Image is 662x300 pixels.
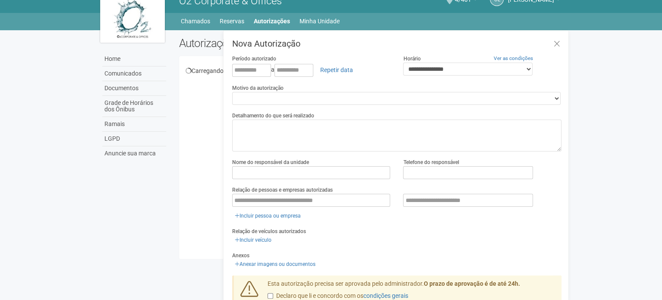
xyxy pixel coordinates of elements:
label: Detalhamento do que será realizado [232,112,314,120]
a: Anuncie sua marca [102,146,166,161]
a: Ramais [102,117,166,132]
a: Ver as condições [494,55,533,61]
a: Autorizações [254,15,290,27]
label: Relação de pessoas e empresas autorizadas [232,186,333,194]
div: Carregando... [186,67,555,75]
a: Repetir data [315,63,359,77]
a: Minha Unidade [299,15,340,27]
a: Comunicados [102,66,166,81]
strong: O prazo de aprovação é de até 24h. [424,280,520,287]
label: Nome do responsável da unidade [232,158,309,166]
label: Motivo da autorização [232,84,284,92]
a: LGPD [102,132,166,146]
label: Horário [403,55,420,63]
a: Chamados [181,15,210,27]
a: Incluir veículo [232,235,274,245]
input: Declaro que li e concordo com oscondições gerais [268,293,273,299]
label: Telefone do responsável [403,158,459,166]
a: Home [102,52,166,66]
a: Incluir pessoa ou empresa [232,211,303,221]
h2: Autorizações [179,37,364,50]
h3: Nova Autorização [232,39,561,48]
label: Relação de veículos autorizados [232,227,306,235]
a: Documentos [102,81,166,96]
label: Anexos [232,252,249,259]
label: Período autorizado [232,55,276,63]
a: Grade de Horários dos Ônibus [102,96,166,117]
a: Reservas [220,15,244,27]
div: a [232,63,391,77]
a: condições gerais [363,292,408,299]
a: Anexar imagens ou documentos [232,259,318,269]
